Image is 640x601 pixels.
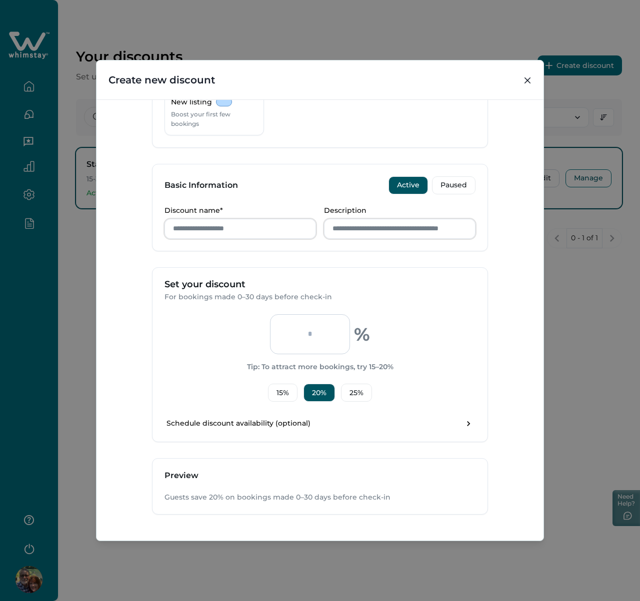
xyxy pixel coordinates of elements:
header: Create new discount [96,60,543,99]
button: 25% [341,384,372,402]
p: Discount name* [164,206,310,215]
p: Boost your first few bookings [171,109,257,129]
p: Guests save 20% on bookings made 0–30 days before check-in [164,493,475,503]
p: Description [324,206,469,215]
button: Active [388,176,428,194]
p: Set your discount [164,280,475,290]
button: Schedule discount availability (optional)toggle schedule [164,418,475,430]
button: 15% [268,384,297,402]
h3: Preview [164,471,475,481]
p: % [354,324,370,344]
h3: Basic Information [164,180,238,190]
p: New listing [171,97,212,107]
p: Schedule discount availability (optional) [166,419,310,429]
p: Tip: To attract more bookings, try 15–20% [247,362,393,372]
button: 20% [303,384,335,402]
p: For bookings made 0–30 days before check-in [164,292,475,302]
button: Paused [432,176,475,194]
div: toggle schedule [463,419,473,429]
button: Close [519,72,535,88]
